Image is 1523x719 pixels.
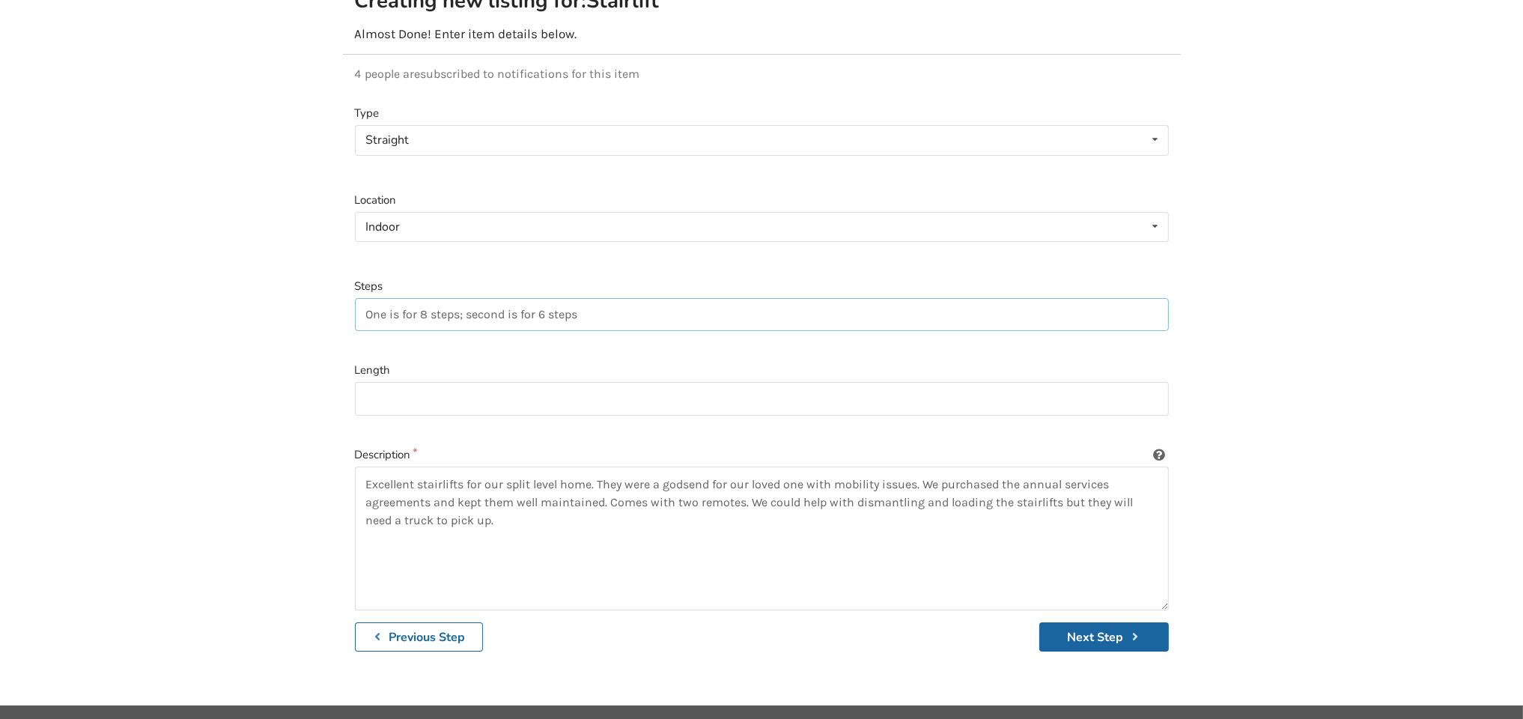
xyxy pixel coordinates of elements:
label: Location [355,192,1169,209]
textarea: Excellent stairlifts for our split level home. They were a godsend for our loved one with mobilit... [355,467,1169,610]
label: Length [355,362,1169,379]
button: Previous Step [355,622,484,652]
label: Steps [355,278,1169,295]
p: Almost Done! Enter item details below. [355,26,1169,42]
label: Type [355,105,1169,122]
div: Indoor [366,221,401,233]
b: Previous Step [389,629,465,646]
div: Straight [366,134,410,146]
label: Description [355,446,1169,464]
p: 4 people are subscribed to notifications for this item [355,67,1169,81]
button: Next Step [1039,622,1169,652]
